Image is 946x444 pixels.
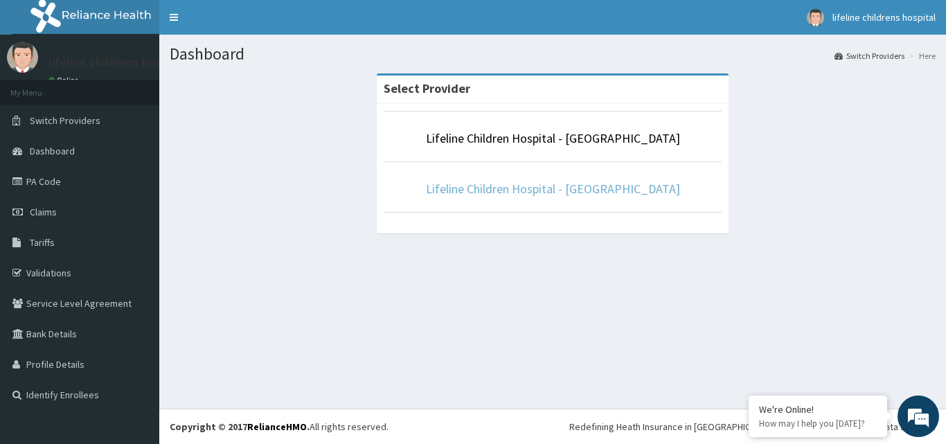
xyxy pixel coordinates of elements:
a: Online [48,76,82,85]
img: User Image [7,42,38,73]
div: We're Online! [759,403,877,416]
li: Here [906,50,936,62]
div: Redefining Heath Insurance in [GEOGRAPHIC_DATA] using Telemedicine and Data Science! [569,420,936,434]
a: Switch Providers [835,50,904,62]
p: How may I help you today? [759,418,877,429]
img: User Image [807,9,824,26]
span: Switch Providers [30,114,100,127]
strong: Select Provider [384,80,470,96]
h1: Dashboard [170,45,936,63]
span: Dashboard [30,145,75,157]
a: Lifeline Children Hospital - [GEOGRAPHIC_DATA] [426,130,680,146]
p: lifeline childrens hospital [48,56,186,69]
span: Claims [30,206,57,218]
span: lifeline childrens hospital [832,11,936,24]
footer: All rights reserved. [159,409,946,444]
span: Tariffs [30,236,55,249]
strong: Copyright © 2017 . [170,420,310,433]
a: RelianceHMO [247,420,307,433]
a: Lifeline Children Hospital - [GEOGRAPHIC_DATA] [426,181,680,197]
